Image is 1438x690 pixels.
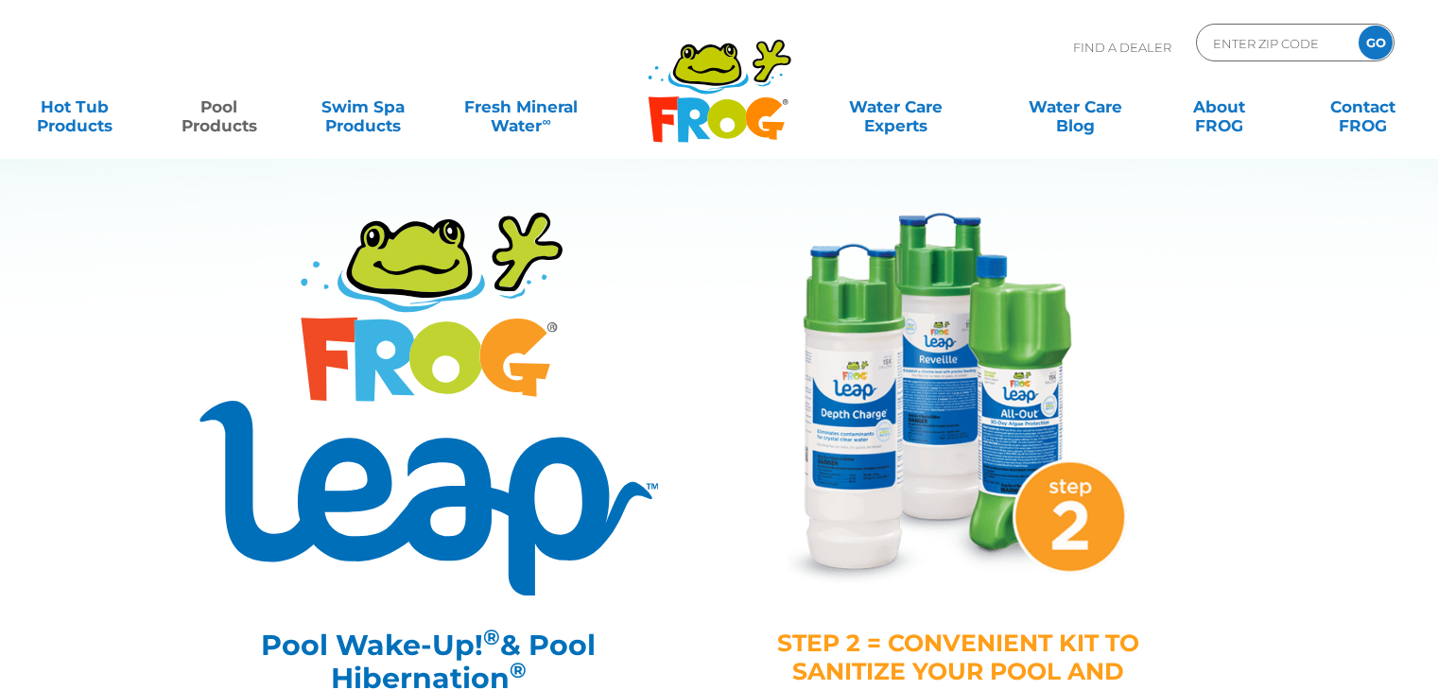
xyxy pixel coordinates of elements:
a: AboutFROG [1163,88,1274,126]
sup: ® [510,657,527,683]
img: Product Logo [199,213,658,595]
input: Zip Code Form [1211,29,1339,57]
p: Find A Dealer [1073,24,1171,71]
a: Fresh MineralWater∞ [451,88,591,126]
a: PoolProducts [163,88,274,126]
a: Swim SpaProducts [307,88,419,126]
sup: ® [483,624,500,650]
a: ContactFROG [1308,88,1419,126]
a: Water CareBlog [1019,88,1131,126]
a: Water CareExperts [805,88,987,126]
input: GO [1359,26,1393,60]
sup: ∞ [542,114,550,129]
a: Hot TubProducts [19,88,130,126]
